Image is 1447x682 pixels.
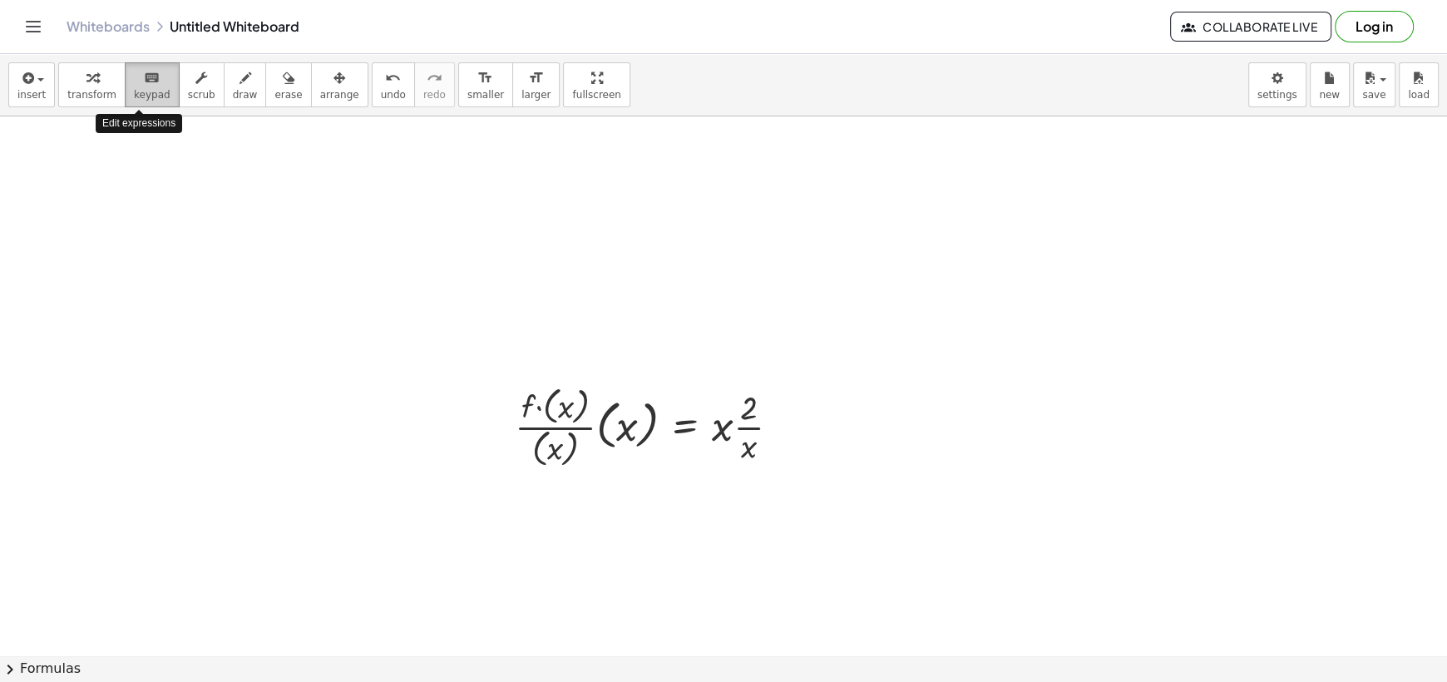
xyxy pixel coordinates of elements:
span: keypad [134,89,170,101]
button: draw [224,62,267,107]
button: load [1399,62,1439,107]
button: scrub [179,62,225,107]
button: keyboardkeypad [125,62,180,107]
span: load [1408,89,1430,101]
span: erase [274,89,302,101]
button: redoredo [414,62,455,107]
button: settings [1248,62,1306,107]
i: format_size [528,68,544,88]
button: arrange [311,62,368,107]
button: Toggle navigation [20,13,47,40]
span: redo [423,89,446,101]
button: save [1353,62,1395,107]
span: larger [521,89,551,101]
i: redo [427,68,442,88]
i: format_size [477,68,493,88]
button: Collaborate Live [1170,12,1331,42]
span: settings [1257,89,1297,101]
span: arrange [320,89,359,101]
button: insert [8,62,55,107]
span: scrub [188,89,215,101]
span: fullscreen [572,89,620,101]
span: undo [381,89,406,101]
button: fullscreen [563,62,630,107]
span: insert [17,89,46,101]
i: undo [385,68,401,88]
button: erase [265,62,311,107]
span: smaller [467,89,504,101]
button: transform [58,62,126,107]
div: Edit expressions [96,114,182,133]
button: format_sizesmaller [458,62,513,107]
span: Collaborate Live [1184,19,1317,34]
button: new [1310,62,1350,107]
button: undoundo [372,62,415,107]
span: new [1319,89,1340,101]
button: Log in [1335,11,1414,42]
a: Whiteboards [67,18,150,35]
span: save [1362,89,1385,101]
i: keyboard [144,68,160,88]
span: draw [233,89,258,101]
button: format_sizelarger [512,62,560,107]
span: transform [67,89,116,101]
